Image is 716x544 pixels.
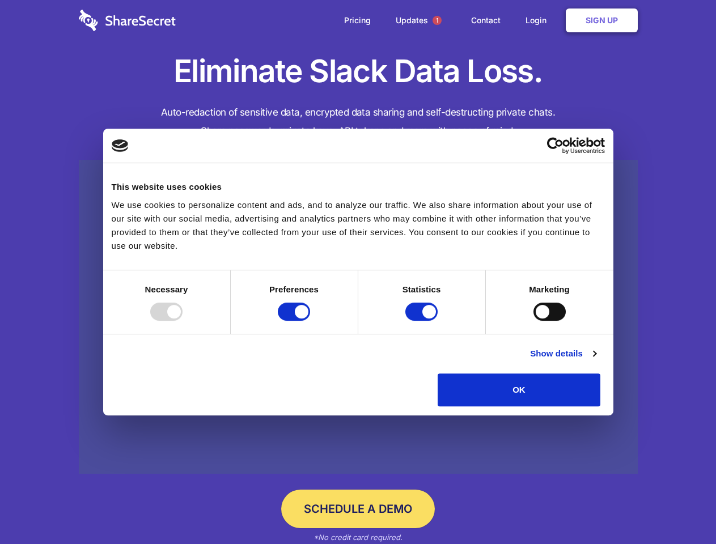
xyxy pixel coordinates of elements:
a: Contact [460,3,512,38]
a: Login [514,3,564,38]
img: logo-wordmark-white-trans-d4663122ce5f474addd5e946df7df03e33cb6a1c49d2221995e7729f52c070b2.svg [79,10,176,31]
a: Wistia video thumbnail [79,160,638,474]
strong: Marketing [529,284,570,294]
a: Show details [530,347,596,360]
span: 1 [433,16,442,25]
strong: Preferences [269,284,319,294]
a: Sign Up [566,8,638,32]
div: We use cookies to personalize content and ads, and to analyze our traffic. We also share informat... [112,198,605,253]
a: Usercentrics Cookiebot - opens in a new window [506,137,605,154]
strong: Statistics [403,284,441,294]
strong: Necessary [145,284,188,294]
div: This website uses cookies [112,180,605,194]
em: *No credit card required. [313,533,403,542]
h1: Eliminate Slack Data Loss. [79,51,638,92]
a: Pricing [333,3,382,38]
button: OK [438,373,600,406]
a: Schedule a Demo [281,490,435,528]
h4: Auto-redaction of sensitive data, encrypted data sharing and self-destructing private chats. Shar... [79,103,638,141]
img: logo [112,139,129,152]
